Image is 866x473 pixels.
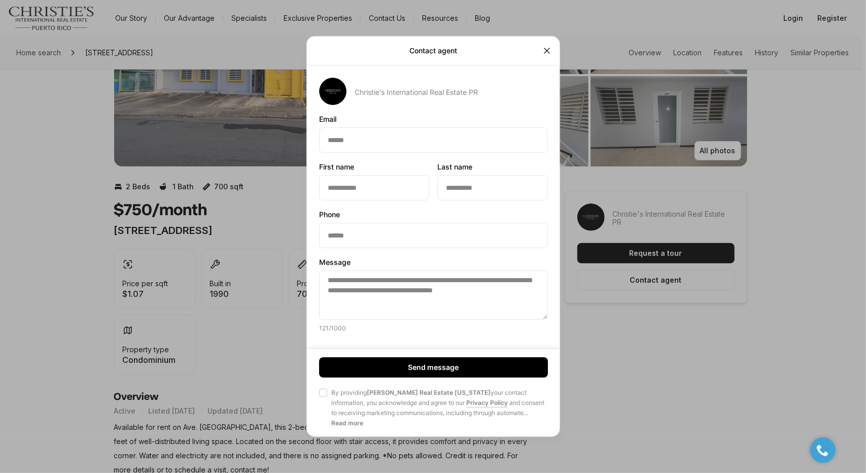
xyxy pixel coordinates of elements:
label: Message [319,258,548,266]
a: Privacy Policy [466,399,508,407]
input: First name [320,176,429,200]
input: Last name [438,176,547,200]
p: 121 / 1000 [319,324,346,332]
label: Email [319,115,548,123]
span: By providing your contact information, you acknowledge and agree to our and consent to receiving ... [331,388,548,418]
p: Contact agent [409,47,457,55]
p: Send message [408,363,459,371]
b: Read more [331,419,363,427]
button: Close [536,41,557,61]
input: Email [320,128,547,152]
input: Phone [320,223,547,248]
b: [PERSON_NAME] Real Estate [US_STATE] [367,389,491,396]
textarea: Message121/1000 [319,271,548,320]
label: First name [319,163,429,171]
label: Last name [437,163,547,171]
label: Phone [319,211,548,219]
p: Christie's International Real Estate PR [355,88,478,96]
button: Send message [319,357,548,378]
